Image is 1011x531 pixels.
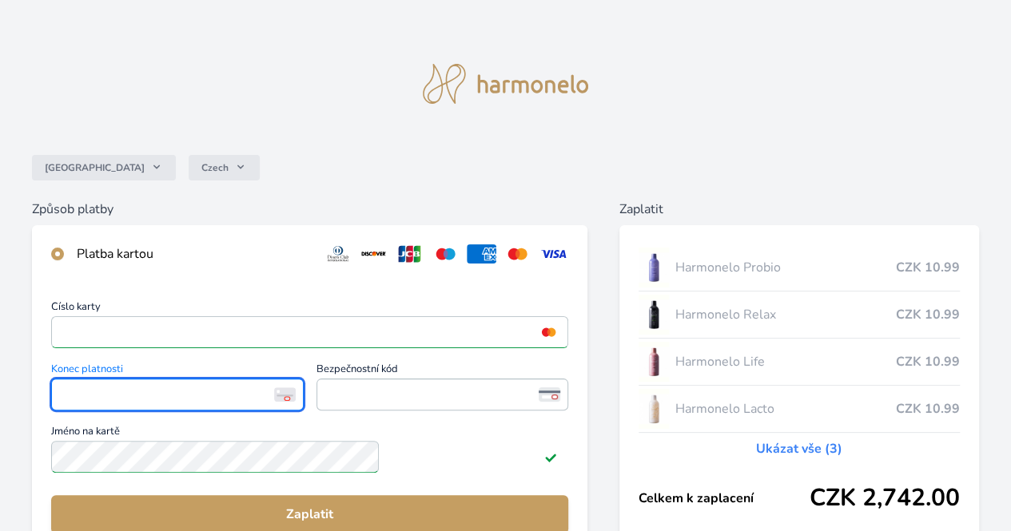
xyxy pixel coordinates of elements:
span: [GEOGRAPHIC_DATA] [45,161,145,174]
a: Ukázat vše (3) [756,439,842,458]
img: Konec platnosti [274,387,296,402]
span: Konec platnosti [51,364,304,378]
img: discover.svg [359,244,388,264]
button: [GEOGRAPHIC_DATA] [32,155,176,180]
div: Platba kartou [77,244,311,264]
span: Harmonelo Lacto [675,399,896,418]
span: CZK 2,742.00 [810,484,960,513]
h6: Způsob platby [32,200,587,219]
img: diners.svg [324,244,353,264]
span: Číslo karty [51,302,568,316]
span: Zaplatit [64,505,555,524]
img: Platné pole [544,450,557,463]
img: mc.svg [503,244,532,264]
span: Harmonelo Probio [675,258,896,277]
iframe: Iframe pro bezpečnostní kód [324,383,562,406]
input: Jméno na kartěPlatné pole [51,441,379,473]
img: visa.svg [539,244,568,264]
h6: Zaplatit [619,200,979,219]
img: logo.svg [423,64,589,104]
span: CZK 10.99 [896,399,960,418]
img: maestro.svg [431,244,460,264]
img: amex.svg [467,244,496,264]
span: Harmonelo Relax [675,305,896,324]
iframe: Iframe pro datum vypršení platnosti [58,383,297,406]
span: CZK 10.99 [896,258,960,277]
img: CLEAN_PROBIO_se_stinem_x-lo.jpg [639,248,669,287]
span: CZK 10.99 [896,305,960,324]
button: Czech [189,155,260,180]
img: CLEAN_LACTO_se_stinem_x-hi-lo.jpg [639,389,669,429]
span: Jméno na kartě [51,426,568,441]
span: Czech [201,161,229,174]
img: CLEAN_RELAX_se_stinem_x-lo.jpg [639,295,669,335]
iframe: Iframe pro číslo karty [58,321,561,343]
img: jcb.svg [395,244,424,264]
span: Bezpečnostní kód [316,364,569,378]
span: Celkem k zaplacení [639,489,810,508]
img: CLEAN_LIFE_se_stinem_x-lo.jpg [639,342,669,382]
span: Harmonelo Life [675,352,896,371]
span: CZK 10.99 [896,352,960,371]
img: mc [538,325,559,339]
